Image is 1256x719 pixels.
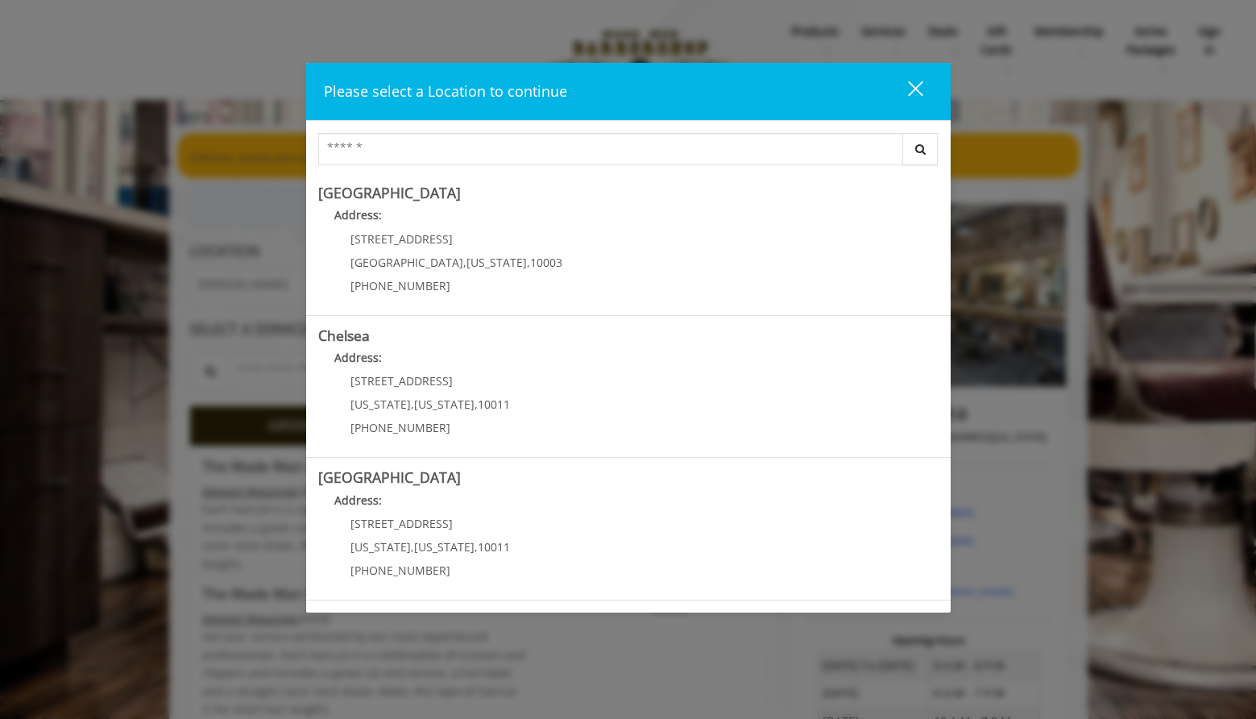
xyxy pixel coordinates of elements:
[318,183,461,202] b: [GEOGRAPHIC_DATA]
[414,539,475,555] span: [US_STATE]
[530,255,562,270] span: 10003
[350,539,411,555] span: [US_STATE]
[350,420,450,435] span: [PHONE_NUMBER]
[878,75,933,108] button: close dialog
[475,397,478,412] span: ,
[350,278,450,293] span: [PHONE_NUMBER]
[318,326,370,345] b: Chelsea
[318,133,903,165] input: Search Center
[334,492,382,508] b: Address:
[350,516,453,531] span: [STREET_ADDRESS]
[411,397,414,412] span: ,
[318,468,461,487] b: [GEOGRAPHIC_DATA]
[350,563,450,578] span: [PHONE_NUMBER]
[324,81,567,101] span: Please select a Location to continue
[475,539,478,555] span: ,
[911,143,930,155] i: Search button
[478,397,510,412] span: 10011
[411,539,414,555] span: ,
[334,350,382,365] b: Address:
[350,373,453,389] span: [STREET_ADDRESS]
[463,255,466,270] span: ,
[478,539,510,555] span: 10011
[889,80,922,104] div: close dialog
[334,207,382,222] b: Address:
[527,255,530,270] span: ,
[466,255,527,270] span: [US_STATE]
[350,231,453,247] span: [STREET_ADDRESS]
[318,133,939,173] div: Center Select
[350,397,411,412] span: [US_STATE]
[350,255,463,270] span: [GEOGRAPHIC_DATA]
[414,397,475,412] span: [US_STATE]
